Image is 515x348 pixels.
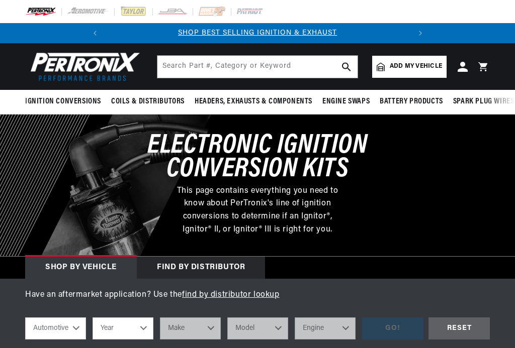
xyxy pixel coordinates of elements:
p: This page contains everything you need to know about PerTronix's line of ignition conversions to ... [169,185,346,236]
a: find by distributor lookup [182,291,280,299]
button: search button [335,56,358,78]
input: Search Part #, Category or Keyword [157,56,358,78]
div: 1 of 2 [105,28,410,39]
select: Ride Type [25,317,86,339]
h3: Electronic Ignition Conversion Kits [107,135,408,182]
select: Engine [295,317,356,339]
span: Add my vehicle [390,62,442,71]
select: Model [227,317,288,339]
span: Spark Plug Wires [453,96,514,107]
span: Coils & Distributors [111,96,185,107]
summary: Engine Swaps [317,90,375,113]
span: Headers, Exhausts & Components [195,96,312,107]
a: SHOP BEST SELLING IGNITION & EXHAUST [178,29,337,37]
button: Translation missing: en.sections.announcements.next_announcement [410,23,431,43]
button: Translation missing: en.sections.announcements.previous_announcement [85,23,105,43]
p: Have an aftermarket application? Use the [25,289,490,302]
summary: Battery Products [375,90,448,113]
img: Pertronix [25,49,141,84]
span: Ignition Conversions [25,96,101,107]
summary: Headers, Exhausts & Components [190,90,317,113]
select: Make [160,317,221,339]
div: Shop by vehicle [25,257,137,279]
a: Add my vehicle [372,56,447,78]
summary: Coils & Distributors [106,90,190,113]
div: RESET [428,317,490,340]
select: Year [93,317,153,339]
span: Battery Products [380,96,443,107]
span: Engine Swaps [322,96,370,107]
div: Announcement [105,28,410,39]
div: Find by Distributor [137,257,265,279]
summary: Ignition Conversions [25,90,106,113]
